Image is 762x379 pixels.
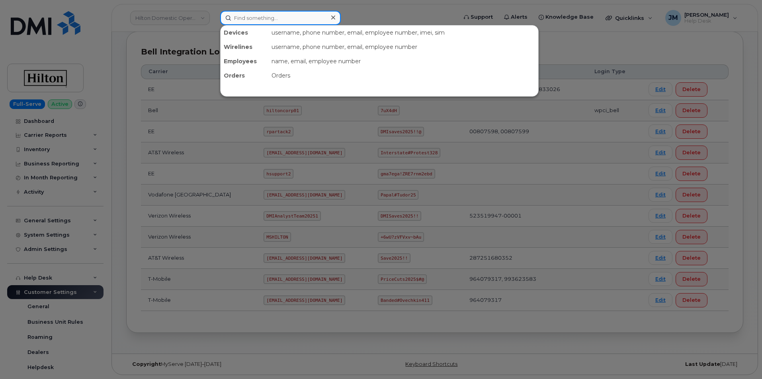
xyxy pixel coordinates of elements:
div: Employees [221,54,268,68]
div: name, email, employee number [268,54,538,68]
div: username, phone number, email, employee number, imei, sim [268,25,538,40]
div: Wirelines [221,40,268,54]
div: Orders [221,68,268,83]
div: username, phone number, email, employee number [268,40,538,54]
div: Orders [268,68,538,83]
iframe: Messenger Launcher [727,344,756,373]
div: Devices [221,25,268,40]
input: Find something... [220,11,341,25]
